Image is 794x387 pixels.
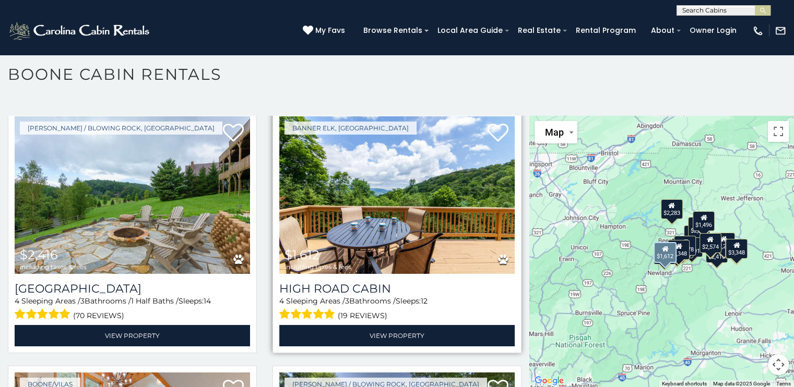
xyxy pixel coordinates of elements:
[15,116,250,274] img: Blackberry Lodge
[15,296,250,322] div: Sleeping Areas / Bathrooms / Sleeps:
[285,263,351,270] span: including taxes & fees
[666,241,688,261] div: $2,870
[279,325,515,346] a: View Property
[15,282,250,296] h3: Blackberry Lodge
[345,296,349,306] span: 3
[432,22,508,39] a: Local Area Guide
[279,296,284,306] span: 4
[285,247,319,262] span: $1,612
[768,121,789,142] button: Toggle fullscreen view
[73,309,124,322] span: (70 reviews)
[646,22,680,39] a: About
[315,25,345,36] span: My Favs
[513,22,566,39] a: Real Estate
[80,296,85,306] span: 3
[20,122,222,135] a: [PERSON_NAME] / Blowing Rock, [GEOGRAPHIC_DATA]
[668,239,690,259] div: $2,348
[20,263,87,270] span: including taxes & fees
[15,325,250,346] a: View Property
[688,216,709,236] div: $2,280
[279,282,515,296] a: High Road Cabin
[223,123,244,144] a: Add to favorites
[654,245,676,264] div: $2,598
[204,296,211,306] span: 14
[693,211,715,231] div: $1,496
[358,22,428,39] a: Browse Rentals
[285,122,417,135] a: Banner Elk, [GEOGRAPHIC_DATA]
[338,309,387,322] span: (19 reviews)
[768,354,789,375] button: Map camera controls
[15,296,19,306] span: 4
[421,296,428,306] span: 12
[131,296,179,306] span: 1 Half Baths /
[303,25,348,37] a: My Favs
[713,381,770,386] span: Map data ©2025 Google
[15,116,250,274] a: Blackberry Lodge $2,416 including taxes & fees
[20,247,58,262] span: $2,416
[279,116,515,274] img: High Road Cabin
[535,121,577,143] button: Change map style
[654,241,677,262] div: $1,612
[713,233,734,252] div: $2,285
[684,22,742,39] a: Owner Login
[545,127,564,138] span: Map
[752,25,764,37] img: phone-regular-white.png
[775,25,786,37] img: mail-regular-white.png
[699,233,721,252] div: $2,574
[488,123,508,144] a: Add to favorites
[660,199,682,219] div: $2,283
[279,116,515,274] a: High Road Cabin $1,612 including taxes & fees
[279,296,515,322] div: Sleeping Areas / Bathrooms / Sleeps:
[776,381,791,386] a: Terms
[705,243,727,262] div: $2,416
[726,239,748,259] div: $3,348
[725,239,747,259] div: $3,826
[674,235,696,255] div: $2,378
[571,22,641,39] a: Rental Program
[8,20,152,41] img: White-1-2.png
[15,282,250,296] a: [GEOGRAPHIC_DATA]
